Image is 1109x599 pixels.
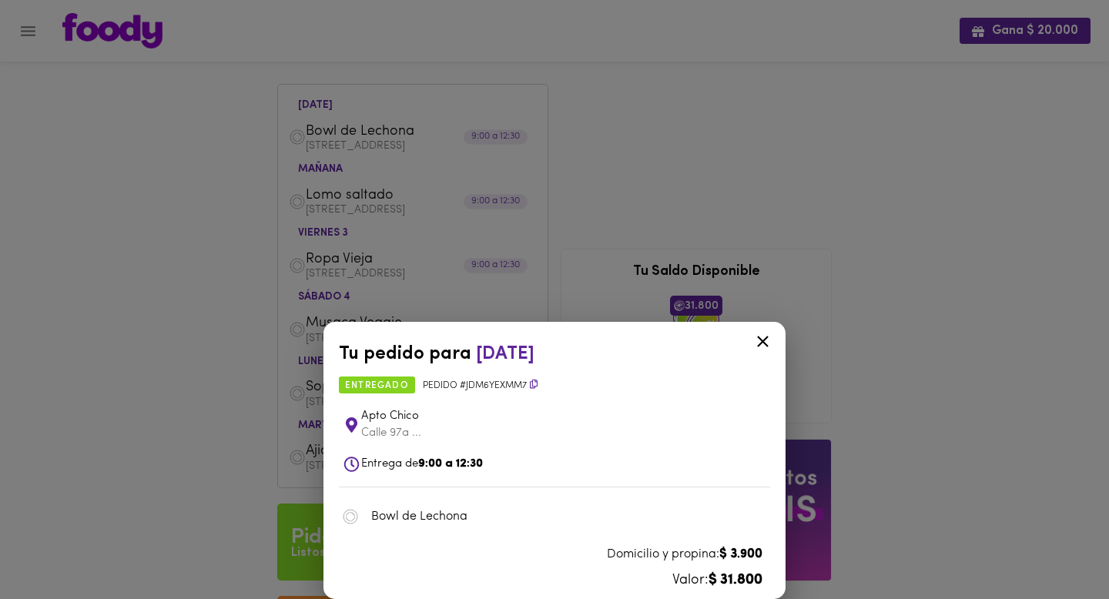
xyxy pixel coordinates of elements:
b: 9:00 a 12:30 [418,458,483,470]
span: Apto Chico [361,408,767,426]
b: $ 3.900 [719,548,762,561]
b: $ 31.800 [709,574,762,587]
iframe: Messagebird Livechat Widget [1020,510,1094,584]
span: entregado [339,376,415,393]
img: dish.png [342,508,359,525]
span: Pedido # Jdm6yexmM7 [423,380,538,393]
span: [DATE] [476,345,534,363]
span: Bowl de Lechona [371,507,755,526]
div: Tu pedido para [339,341,770,367]
div: Domicilio y propina: [347,546,762,564]
span: Entrega de [361,458,483,470]
p: Calle 97a ... [361,425,541,441]
div: Valor: [347,571,762,591]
